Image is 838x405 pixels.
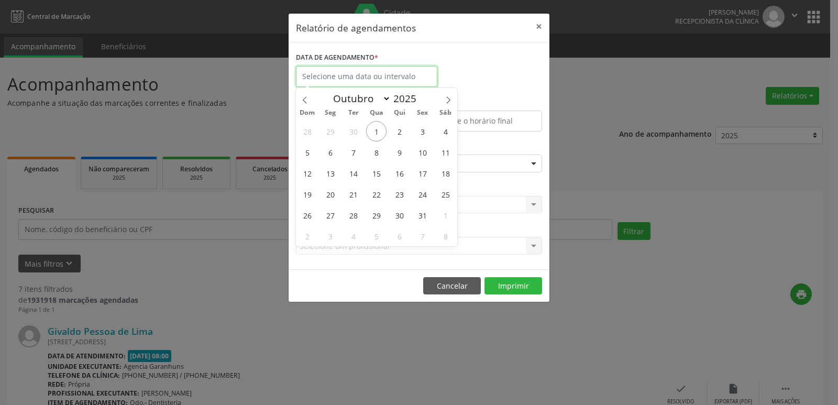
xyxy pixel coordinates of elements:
span: Outubro 22, 2025 [366,184,387,204]
span: Outubro 12, 2025 [297,163,317,183]
span: Qua [365,110,388,116]
span: Outubro 30, 2025 [389,205,410,225]
span: Outubro 25, 2025 [435,184,456,204]
span: Outubro 17, 2025 [412,163,433,183]
button: Close [528,14,549,39]
span: Outubro 3, 2025 [412,121,433,141]
span: Qui [388,110,411,116]
span: Novembro 7, 2025 [412,226,433,246]
span: Outubro 23, 2025 [389,184,410,204]
span: Ter [342,110,365,116]
span: Outubro 20, 2025 [320,184,340,204]
span: Novembro 4, 2025 [343,226,363,246]
span: Outubro 14, 2025 [343,163,363,183]
span: Outubro 10, 2025 [412,142,433,162]
span: Setembro 30, 2025 [343,121,363,141]
span: Seg [319,110,342,116]
span: Novembro 6, 2025 [389,226,410,246]
span: Novembro 3, 2025 [320,226,340,246]
h5: Relatório de agendamentos [296,21,416,35]
span: Novembro 5, 2025 [366,226,387,246]
input: Selecione o horário final [422,111,542,132]
button: Imprimir [484,277,542,295]
span: Outubro 6, 2025 [320,142,340,162]
span: Outubro 4, 2025 [435,121,456,141]
span: Outubro 15, 2025 [366,163,387,183]
span: Outubro 1, 2025 [366,121,387,141]
span: Outubro 26, 2025 [297,205,317,225]
span: Novembro 2, 2025 [297,226,317,246]
span: Outubro 29, 2025 [366,205,387,225]
span: Setembro 28, 2025 [297,121,317,141]
select: Month [328,91,391,106]
label: ATÉ [422,94,542,111]
button: Cancelar [423,277,481,295]
span: Sáb [434,110,457,116]
span: Sex [411,110,434,116]
span: Outubro 13, 2025 [320,163,340,183]
span: Outubro 11, 2025 [435,142,456,162]
label: DATA DE AGENDAMENTO [296,50,378,66]
span: Outubro 16, 2025 [389,163,410,183]
span: Novembro 1, 2025 [435,205,456,225]
span: Outubro 28, 2025 [343,205,363,225]
span: Outubro 7, 2025 [343,142,363,162]
span: Outubro 31, 2025 [412,205,433,225]
span: Dom [296,110,319,116]
span: Setembro 29, 2025 [320,121,340,141]
input: Year [391,92,425,105]
span: Outubro 24, 2025 [412,184,433,204]
span: Outubro 18, 2025 [435,163,456,183]
span: Outubro 2, 2025 [389,121,410,141]
span: Outubro 5, 2025 [297,142,317,162]
span: Outubro 9, 2025 [389,142,410,162]
span: Novembro 8, 2025 [435,226,456,246]
span: Outubro 21, 2025 [343,184,363,204]
span: Outubro 27, 2025 [320,205,340,225]
span: Outubro 19, 2025 [297,184,317,204]
span: Outubro 8, 2025 [366,142,387,162]
input: Selecione uma data ou intervalo [296,66,437,87]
